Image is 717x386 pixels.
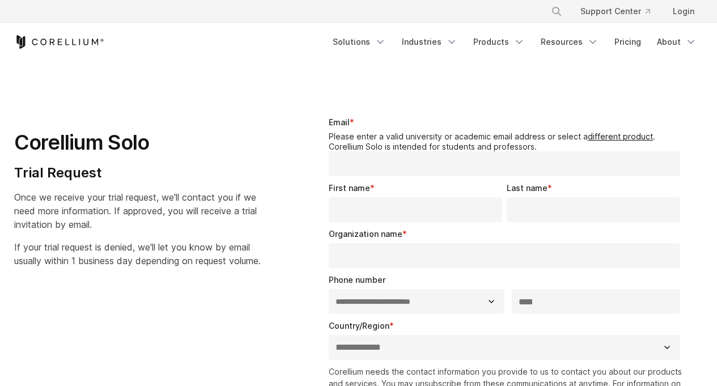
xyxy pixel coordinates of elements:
a: Industries [395,32,464,52]
span: Last name [507,183,548,193]
div: Navigation Menu [326,32,703,52]
a: Pricing [608,32,648,52]
a: different product [588,132,653,141]
a: Resources [534,32,605,52]
a: Corellium Home [14,35,104,49]
a: Login [664,1,703,22]
a: About [650,32,703,52]
button: Search [546,1,567,22]
h4: Trial Request [14,164,261,181]
span: Email [329,117,350,127]
span: Organization name [329,229,402,239]
span: If your trial request is denied, we'll let you know by email usually within 1 business day depend... [14,241,261,266]
span: Once we receive your trial request, we'll contact you if we need more information. If approved, y... [14,192,257,230]
span: Phone number [329,275,385,285]
a: Support Center [571,1,659,22]
a: Solutions [326,32,393,52]
h1: Corellium Solo [14,130,261,155]
div: Navigation Menu [537,1,703,22]
a: Products [466,32,532,52]
legend: Please enter a valid university or academic email address or select a . Corellium Solo is intende... [329,132,685,151]
span: First name [329,183,370,193]
span: Country/Region [329,321,389,330]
